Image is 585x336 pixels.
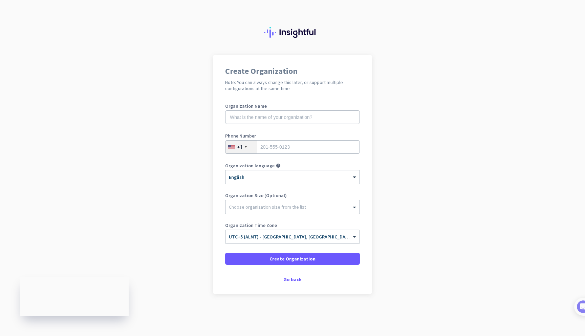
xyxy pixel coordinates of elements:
i: help [276,163,281,168]
label: Organization Size (Optional) [225,193,360,198]
label: Phone Number [225,133,360,138]
input: 201-555-0123 [225,140,360,154]
iframe: Insightful Status [20,277,129,316]
h1: Create Organization [225,67,360,75]
img: Insightful [264,27,321,38]
input: What is the name of your organization? [225,110,360,124]
label: Organization Time Zone [225,223,360,228]
h2: Note: You can always change this later, or support multiple configurations at the same time [225,79,360,91]
div: +1 [237,144,243,150]
div: Go back [225,277,360,282]
span: Create Organization [269,255,316,262]
label: Organization language [225,163,275,168]
label: Organization Name [225,104,360,108]
button: Create Organization [225,253,360,265]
